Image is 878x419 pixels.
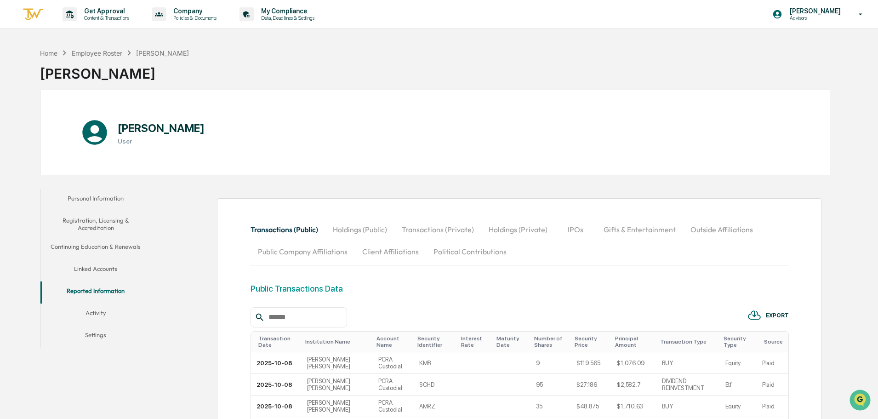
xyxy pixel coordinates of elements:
div: We're available if you need us! [31,80,116,87]
td: Plaid [757,374,788,396]
td: BUY [656,396,719,417]
div: Start new chat [31,70,151,80]
button: Start new chat [156,73,167,84]
img: 1746055101610-c473b297-6a78-478c-a979-82029cc54cd1 [9,70,26,87]
td: $2,582.7 [611,374,656,396]
td: PCRA Custodial [373,374,414,396]
div: Toggle SortBy [575,335,608,348]
div: Toggle SortBy [615,335,653,348]
td: AMRZ [414,396,457,417]
button: Holdings (Private) [481,218,555,241]
button: Personal Information [40,189,151,211]
div: secondary tabs example [40,189,151,348]
p: [PERSON_NAME] [782,7,845,15]
div: Toggle SortBy [534,335,567,348]
div: Toggle SortBy [496,335,526,348]
button: Registration, Licensing & Accreditation [40,211,151,237]
td: $27.186 [571,374,612,396]
td: PCRA Custodial [373,396,414,417]
div: Toggle SortBy [724,335,753,348]
button: Transactions (Private) [394,218,481,241]
iframe: Open customer support [849,389,873,413]
td: 95 [530,374,571,396]
div: Public Transactions Data [251,284,343,293]
p: Content & Transactions [77,15,134,21]
a: 🖐️Preclearance [6,112,63,129]
div: Home [40,49,57,57]
a: 🗄️Attestations [63,112,118,129]
td: Equity [720,352,757,374]
td: [PERSON_NAME] [PERSON_NAME] [302,374,373,396]
td: Plaid [757,352,788,374]
button: Outside Affiliations [683,218,760,241]
div: Toggle SortBy [660,339,716,345]
td: $119.565 [571,352,612,374]
td: $1,710.63 [611,396,656,417]
td: 2025-10-08 [251,352,302,374]
td: PCRA Custodial [373,352,414,374]
button: Transactions (Public) [251,218,325,241]
td: Plaid [757,396,788,417]
p: My Compliance [254,7,319,15]
p: How can we help? [9,19,167,34]
button: Gifts & Entertainment [596,218,683,241]
div: [PERSON_NAME] [40,58,189,82]
h3: User [118,138,205,145]
td: KMB [414,352,457,374]
td: DIVIDEND REINVESTMENT [656,374,719,396]
div: Toggle SortBy [305,339,369,345]
span: Attestations [76,116,114,125]
button: Political Contributions [426,241,514,263]
button: IPOs [555,218,596,241]
button: Public Company Affiliations [251,241,355,263]
td: 35 [530,396,571,417]
td: 2025-10-08 [251,374,302,396]
img: EXPORT [747,308,761,322]
div: Toggle SortBy [764,339,785,345]
div: Employee Roster [72,49,122,57]
button: Reported Information [40,281,151,304]
div: secondary tabs example [251,218,789,263]
button: Continuing Education & Renewals [40,237,151,259]
td: $1,076.09 [611,352,656,374]
td: Equity [720,396,757,417]
div: Toggle SortBy [461,335,490,348]
div: Toggle SortBy [376,335,410,348]
h1: [PERSON_NAME] [118,121,205,135]
div: 🖐️ [9,117,17,124]
button: Activity [40,304,151,326]
p: Policies & Documents [166,15,221,21]
td: 2025-10-08 [251,396,302,417]
div: Toggle SortBy [417,335,454,348]
div: Toggle SortBy [258,335,298,348]
td: $48.875 [571,396,612,417]
a: 🔎Data Lookup [6,130,62,146]
td: SCHD [414,374,457,396]
span: Pylon [91,156,111,163]
td: Etf [720,374,757,396]
div: EXPORT [766,312,789,319]
td: [PERSON_NAME] [PERSON_NAME] [302,352,373,374]
button: Client Affiliations [355,241,426,263]
div: 🗄️ [67,117,74,124]
img: logo [22,7,44,22]
div: [PERSON_NAME] [136,49,189,57]
a: Powered byPylon [65,155,111,163]
button: Holdings (Public) [325,218,394,241]
td: [PERSON_NAME] [PERSON_NAME] [302,396,373,417]
td: 9 [530,352,571,374]
span: Preclearance [18,116,59,125]
p: Company [166,7,221,15]
button: Settings [40,326,151,348]
td: BUY [656,352,719,374]
button: Linked Accounts [40,259,151,281]
p: Get Approval [77,7,134,15]
span: Data Lookup [18,133,58,143]
p: Data, Deadlines & Settings [254,15,319,21]
div: 🔎 [9,134,17,142]
p: Advisors [782,15,845,21]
